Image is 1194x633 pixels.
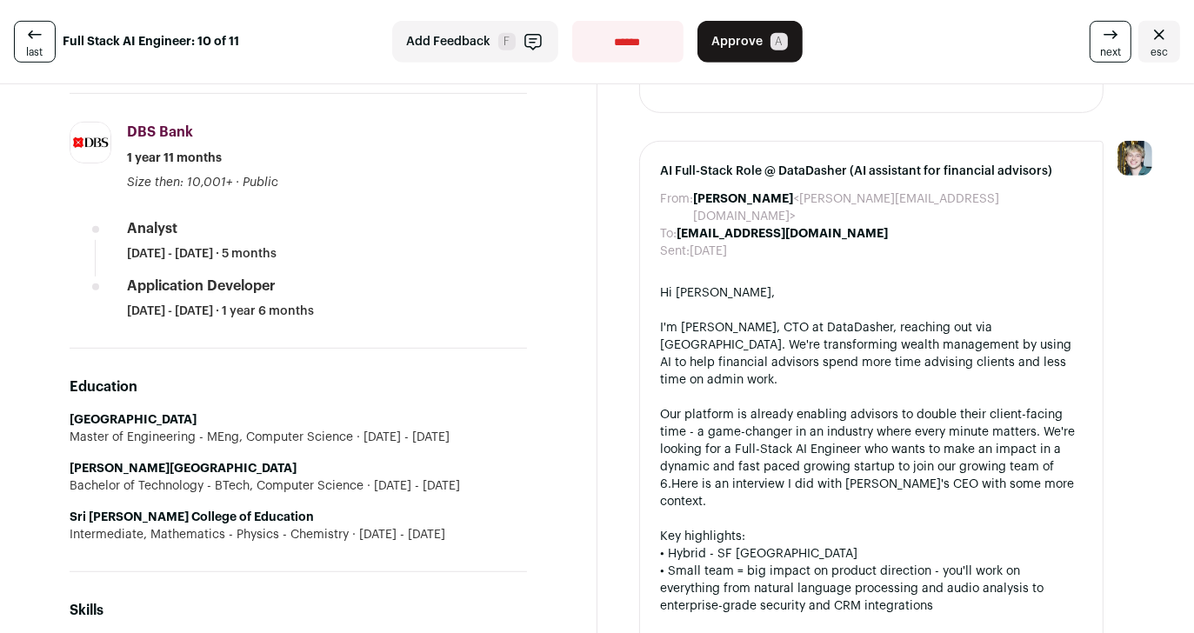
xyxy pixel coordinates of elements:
span: 1 year 11 months [127,150,222,167]
b: [EMAIL_ADDRESS][DOMAIN_NAME] [677,228,889,240]
span: Size then: 10,001+ [127,177,232,189]
span: Public [243,177,278,189]
div: • Small team = big impact on product direction - you'll work on everything from natural language ... [661,563,1083,615]
strong: [GEOGRAPHIC_DATA] [70,414,197,426]
div: Bachelor of Technology - BTech, Computer Science [70,477,527,495]
a: next [1090,21,1131,63]
span: A [770,33,788,50]
strong: Sri [PERSON_NAME] College of Education [70,511,314,523]
h2: Education [70,376,527,397]
strong: [PERSON_NAME][GEOGRAPHIC_DATA] [70,463,297,475]
span: last [27,45,43,59]
dd: [DATE] [690,243,728,260]
span: Add Feedback [407,33,491,50]
a: last [14,21,56,63]
span: [DATE] - [DATE] [349,526,445,543]
div: Intermediate, Mathematics - Physics - Chemistry [70,526,527,543]
div: Key highlights: [661,528,1083,545]
span: [DATE] - [DATE] [364,477,460,495]
img: 757290a48fdafb4e18bf2a4f24de0354477f705eef071acdaab4c2e0a5e7d197.jpg [70,123,110,163]
span: [DATE] - [DATE] · 5 months [127,245,277,263]
span: F [498,33,516,50]
span: [DATE] - [DATE] [353,429,450,446]
dd: <[PERSON_NAME][EMAIL_ADDRESS][DOMAIN_NAME]> [694,190,1083,225]
button: Approve A [697,21,803,63]
span: AI Full-Stack Role @ DataDasher (AI assistant for financial advisors) [661,163,1083,180]
span: next [1100,45,1121,59]
b: [PERSON_NAME] [694,193,794,205]
span: · [236,174,239,191]
div: Application Developer [127,277,276,296]
div: Hi [PERSON_NAME], [661,284,1083,302]
div: Our platform is already enabling advisors to double their client-facing time - a game-changer in ... [661,406,1083,510]
span: Approve [712,33,764,50]
span: esc [1151,45,1168,59]
a: Here is an interview I did with [PERSON_NAME]'s CEO with some more context [661,478,1075,508]
a: Close [1138,21,1180,63]
img: 6494470-medium_jpg [1117,141,1152,176]
div: I'm [PERSON_NAME], CTO at DataDasher, reaching out via [GEOGRAPHIC_DATA]. We're transforming weal... [661,319,1083,389]
div: Analyst [127,219,177,238]
button: Add Feedback F [392,21,558,63]
dt: To: [661,225,677,243]
h2: Skills [70,600,527,621]
dt: Sent: [661,243,690,260]
div: Master of Engineering - MEng, Computer Science [70,429,527,446]
strong: Full Stack AI Engineer: 10 of 11 [63,33,239,50]
dt: From: [661,190,694,225]
span: DBS Bank [127,125,193,139]
div: • Hybrid - SF [GEOGRAPHIC_DATA] [661,545,1083,563]
span: [DATE] - [DATE] · 1 year 6 months [127,303,314,320]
